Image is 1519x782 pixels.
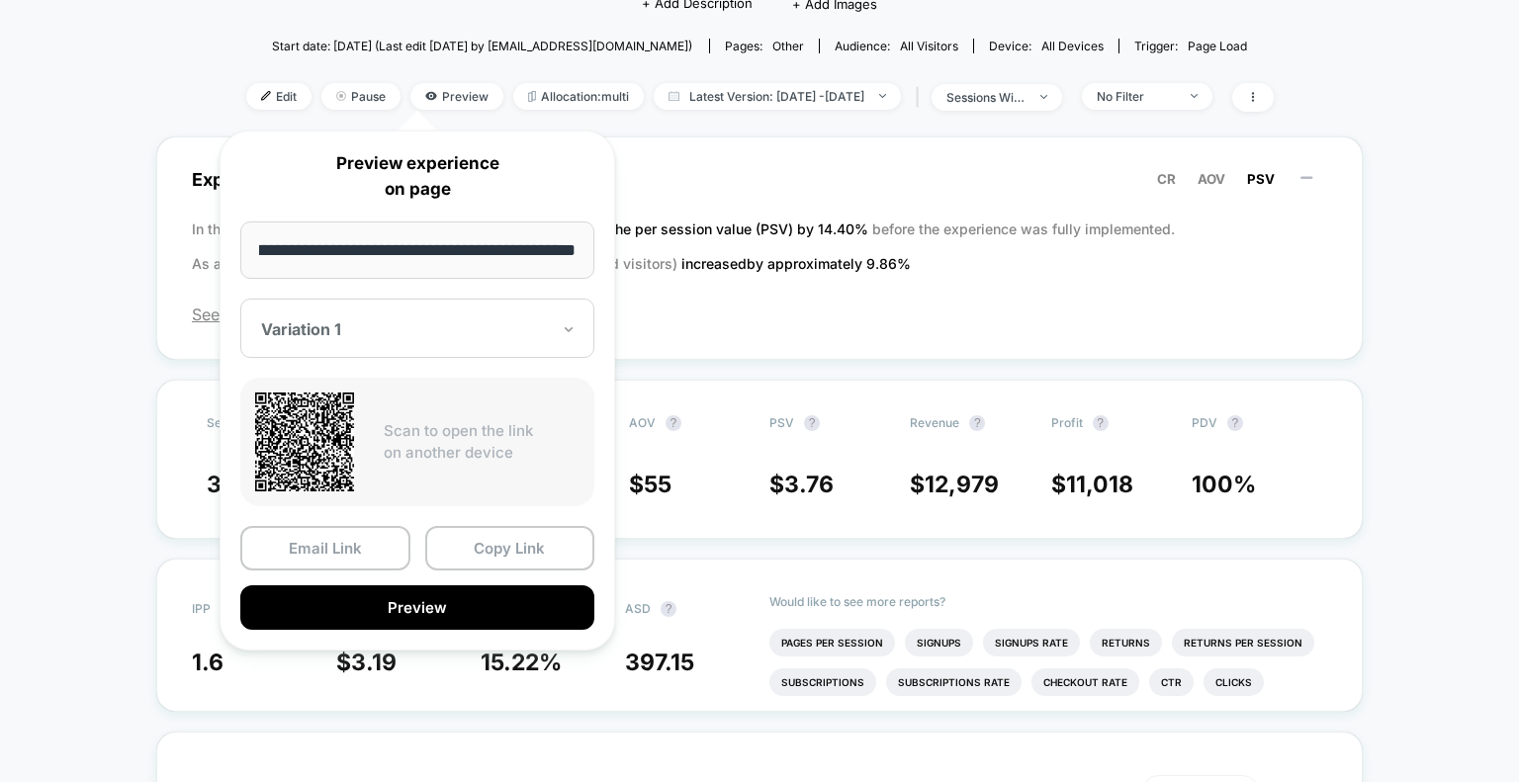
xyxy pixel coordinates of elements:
span: 3.19 [351,649,397,676]
span: $ [910,471,999,498]
span: 55 [644,471,671,498]
div: Pages: [725,39,804,53]
span: See the latest version of the report [192,304,1327,324]
li: Ctr [1149,668,1194,696]
span: 3.76 [784,471,834,498]
li: Clicks [1204,668,1264,696]
li: Returns Per Session [1172,629,1314,656]
span: 12,979 [925,471,999,498]
span: 11,018 [1066,471,1133,498]
span: 397.15 [625,649,694,676]
button: AOV [1192,170,1231,188]
span: IPP [192,601,211,616]
img: end [1191,94,1198,98]
span: increased by approximately 9.86 % [681,255,911,272]
span: Preview [410,83,503,110]
div: Audience: [835,39,958,53]
li: Pages Per Session [769,629,895,656]
span: Profit [1051,415,1083,430]
span: Pause [321,83,401,110]
div: No Filter [1097,89,1176,104]
span: CR [1157,171,1176,187]
img: rebalance [528,91,536,102]
span: 15.22 % [481,649,562,676]
button: ? [969,415,985,431]
div: Trigger: [1134,39,1247,53]
li: Signups [905,629,973,656]
button: ? [804,415,820,431]
img: edit [261,91,271,101]
p: Would like to see more reports? [769,594,1327,609]
button: Copy Link [425,526,595,570]
li: Subscriptions [769,668,876,696]
span: Allocation: multi [513,83,644,110]
button: CR [1151,170,1182,188]
button: ? [661,601,676,617]
span: AOV [1198,171,1225,187]
span: $ [336,649,397,676]
button: Email Link [240,526,410,570]
span: | [911,83,932,112]
button: ? [1227,415,1243,431]
button: ? [666,415,681,431]
span: Revenue [910,415,959,430]
span: other [772,39,804,53]
li: Subscriptions Rate [886,668,1022,696]
span: AOV [629,415,656,430]
li: Signups Rate [983,629,1080,656]
span: Latest Version: [DATE] - [DATE] [654,83,901,110]
span: Page Load [1188,39,1247,53]
span: $ [1051,471,1133,498]
img: end [879,94,886,98]
img: end [336,91,346,101]
p: In the latest A/B test (run for 7 days), before the experience was fully implemented. As a result... [192,212,1327,281]
span: Edit [246,83,312,110]
button: ? [1093,415,1109,431]
span: Start date: [DATE] (Last edit [DATE] by [EMAIL_ADDRESS][DOMAIN_NAME]) [272,39,692,53]
p: Scan to open the link on another device [384,420,580,465]
button: PSV [1241,170,1281,188]
span: $ [629,471,671,498]
span: the new variation increased the per session value (PSV) by 14.40 % [431,220,872,237]
p: Preview experience on page [240,151,594,202]
span: PSV [1247,171,1275,187]
span: ASD [625,601,651,616]
span: $ [769,471,834,498]
div: sessions with impression [946,90,1026,105]
span: PSV [769,415,794,430]
li: Returns [1090,629,1162,656]
span: Experience Summary (Per Session Value) [192,157,1327,202]
span: 1.6 [192,649,223,676]
img: calendar [669,91,679,101]
button: Preview [240,585,594,630]
li: Checkout Rate [1031,668,1139,696]
span: 100 % [1192,471,1256,498]
span: PDV [1192,415,1217,430]
img: end [1040,95,1047,99]
span: Device: [973,39,1118,53]
span: all devices [1041,39,1104,53]
span: All Visitors [900,39,958,53]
